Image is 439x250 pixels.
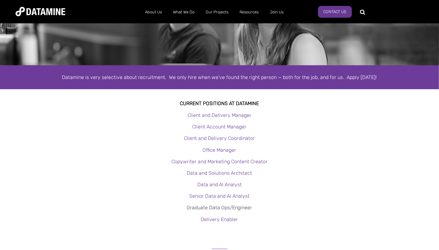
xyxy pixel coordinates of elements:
a: Client and Delivery Coordinator [184,135,255,141]
a: What We Do [167,4,200,20]
a: Our Projects [200,4,234,20]
a: Resources [234,4,264,20]
a: Office Manager [203,147,236,153]
div: Datamine is very selective about recruitment. We only hire when we've found the right person — bo... [42,73,397,81]
strong: Current Positions at datamine [180,100,259,106]
a: Client and Delivery Manager [188,112,251,118]
a: Client Account Manager [193,124,247,130]
img: Datamine [16,7,65,16]
a: Copywriter and Marketing Content Creator [171,159,268,164]
a: Senior Data and AI Analyst [189,193,250,199]
a: Contact Us [318,6,352,18]
a: About Us [139,4,167,20]
a: Graduate Data Ops/Engineer [187,205,252,211]
a: Delivery Enabler [201,216,238,222]
a: Data and Solutions Architect [187,170,252,176]
a: Data and AI Analyst [197,182,242,187]
a: Join Us [264,4,289,20]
